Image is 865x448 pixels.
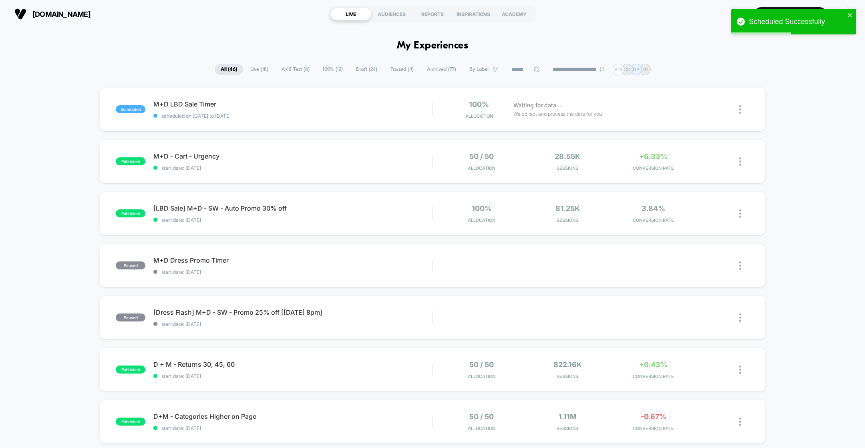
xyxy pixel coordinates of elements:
[317,64,349,75] span: 100% ( 12 )
[116,209,145,217] span: published
[412,8,453,20] div: REPORTS
[613,217,694,223] span: CONVERSION RATE
[624,66,631,72] p: CD
[153,113,432,119] span: scheduled on [DATE] to [DATE]
[468,374,495,379] span: Allocation
[330,8,371,20] div: LIVE
[613,426,694,431] span: CONVERSION RATE
[559,412,577,421] span: 1.11M
[739,366,741,374] img: close
[153,412,432,420] span: D+M - Categories Higher on Page
[553,360,582,369] span: 822.16k
[513,110,602,118] span: We collect and process the data for you
[153,152,432,160] span: M+D - Cart - Urgency
[153,165,432,171] span: start date: [DATE]
[639,360,668,369] span: +0.43%
[633,66,640,72] p: DP
[469,412,494,421] span: 50 / 50
[613,64,624,75] div: + 15
[215,64,243,75] span: All ( 46 )
[116,313,145,321] span: paused
[116,418,145,426] span: published
[14,8,26,20] img: Visually logo
[555,152,580,161] span: 28.55k
[599,67,604,72] img: end
[468,165,495,171] span: Allocation
[384,64,420,75] span: Paused ( 4 )
[527,165,608,171] span: Sessions
[835,6,851,22] div: KK
[153,321,432,327] span: start date: [DATE]
[371,8,412,20] div: AUDIENCES
[749,18,845,26] div: Scheduled Successfully
[116,105,145,113] span: scheduled
[153,373,432,379] span: start date: [DATE]
[153,100,432,108] span: M+D LBD Sale Timer
[244,64,274,75] span: Live ( 18 )
[153,204,432,212] span: [LBD Sale] M+D - SW - Auto Promo 30% off
[469,360,494,369] span: 50 / 50
[739,209,741,218] img: close
[468,426,495,431] span: Allocation
[116,157,145,165] span: published
[642,66,648,72] p: TR
[739,313,741,322] img: close
[465,113,493,119] span: Allocation
[469,152,494,161] span: 50 / 50
[642,204,665,213] span: 3.84%
[421,64,462,75] span: Archived ( 77 )
[513,101,561,110] span: Waiting for data...
[494,8,535,20] div: ACADEMY
[469,100,489,108] span: 100%
[397,40,469,52] h1: My Experiences
[12,8,93,20] button: [DOMAIN_NAME]
[613,165,694,171] span: CONVERSION RATE
[350,64,383,75] span: Draft ( 24 )
[468,217,495,223] span: Allocation
[153,269,432,275] span: start date: [DATE]
[116,366,145,374] span: published
[472,204,492,213] span: 100%
[739,157,741,166] img: close
[641,412,666,421] span: -0.67%
[153,425,432,431] span: start date: [DATE]
[527,217,608,223] span: Sessions
[847,12,853,20] button: close
[739,105,741,114] img: close
[276,64,316,75] span: A/B Test ( 6 )
[527,374,608,379] span: Sessions
[833,6,853,22] button: KK
[153,217,432,223] span: start date: [DATE]
[639,152,668,161] span: +6.33%
[153,308,432,316] span: [Dress Flash] M+D - SW - Promo 25% off [[DATE] 8pm]
[469,66,489,72] span: By Label
[739,261,741,270] img: close
[153,256,432,264] span: M+D Dress Promo Timer
[555,204,580,213] span: 81.25k
[453,8,494,20] div: INSPIRATIONS
[739,418,741,426] img: close
[613,374,694,379] span: CONVERSION RATE
[32,10,91,18] span: [DOMAIN_NAME]
[153,360,432,368] span: D + M - Returns 30, 45, 60
[527,426,608,431] span: Sessions
[116,261,145,269] span: paused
